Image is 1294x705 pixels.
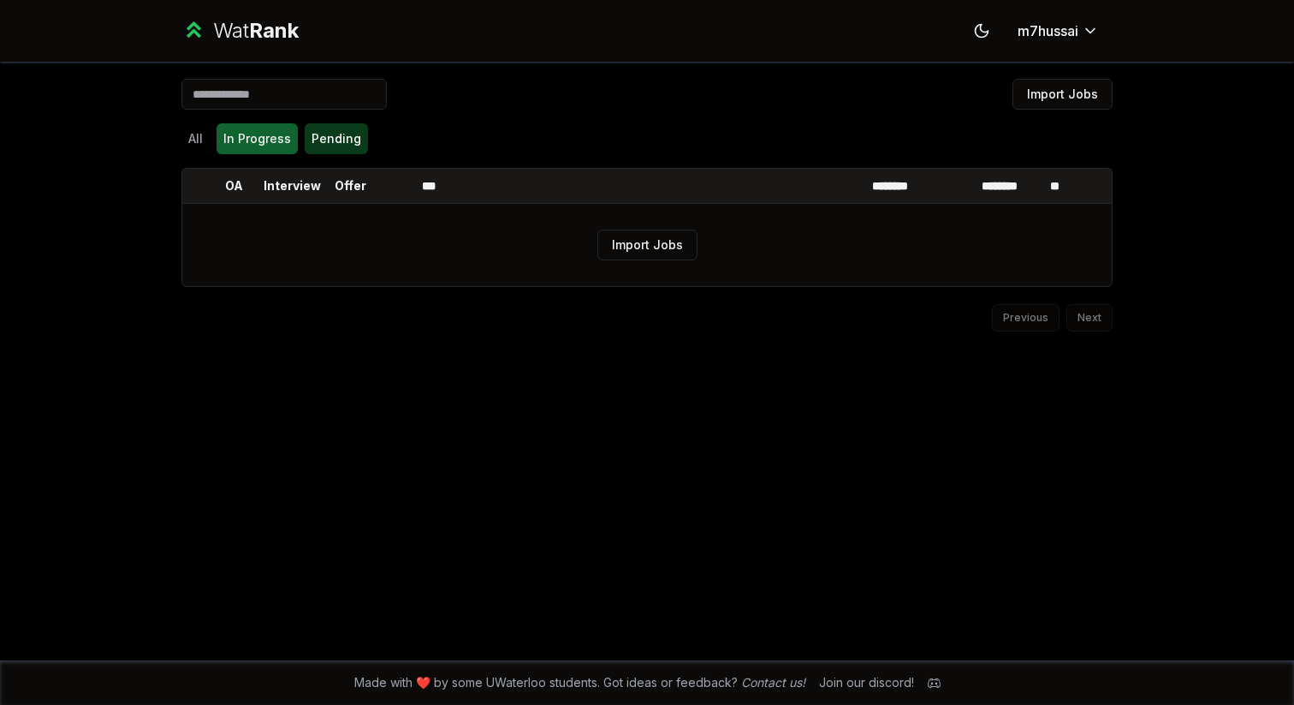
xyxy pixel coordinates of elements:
button: Import Jobs [597,230,697,260]
button: In Progress [217,123,298,154]
p: OA [225,177,243,194]
button: Import Jobs [1012,79,1113,110]
button: m7hussai [1004,15,1113,46]
p: Offer [335,177,366,194]
div: Join our discord! [819,674,914,691]
a: WatRank [181,17,299,45]
button: Pending [305,123,368,154]
button: All [181,123,210,154]
span: m7hussai [1018,21,1078,41]
span: Rank [249,18,299,43]
span: Made with ❤️ by some UWaterloo students. Got ideas or feedback? [354,674,805,691]
div: Wat [213,17,299,45]
p: Interview [264,177,321,194]
a: Contact us! [741,675,805,690]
